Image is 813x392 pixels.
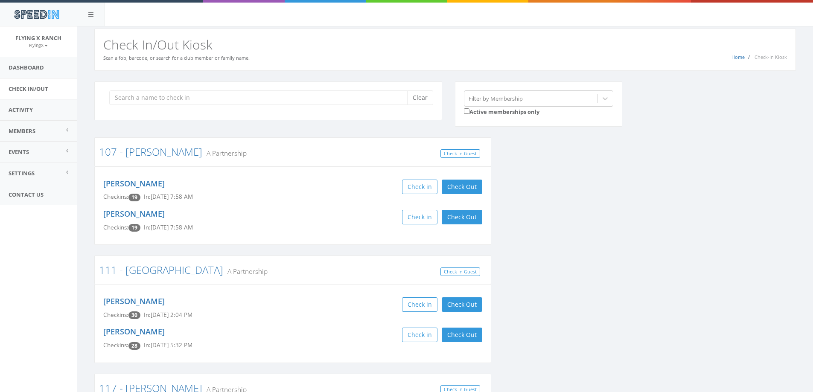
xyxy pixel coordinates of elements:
[128,224,140,232] span: Checkin count
[402,210,437,224] button: Check in
[442,180,482,194] button: Check Out
[103,311,128,319] span: Checkins:
[128,342,140,350] span: Checkin count
[407,90,433,105] button: Clear
[442,328,482,342] button: Check Out
[99,263,223,277] a: 111 - [GEOGRAPHIC_DATA]
[144,311,192,319] span: In: [DATE] 2:04 PM
[103,193,128,200] span: Checkins:
[202,148,247,158] small: A Partnership
[402,180,437,194] button: Check in
[103,55,250,61] small: Scan a fob, barcode, or search for a club member or family name.
[144,224,193,231] span: In: [DATE] 7:58 AM
[9,169,35,177] span: Settings
[15,34,61,42] span: Flying X Ranch
[464,107,539,116] label: Active memberships only
[29,41,48,49] a: FlyingX
[9,148,29,156] span: Events
[144,193,193,200] span: In: [DATE] 7:58 AM
[402,297,437,312] button: Check in
[402,328,437,342] button: Check in
[103,224,128,231] span: Checkins:
[109,90,414,105] input: Search a name to check in
[9,191,44,198] span: Contact Us
[99,145,202,159] a: 107 - [PERSON_NAME]
[440,267,480,276] a: Check In Guest
[103,326,165,337] a: [PERSON_NAME]
[103,341,128,349] span: Checkins:
[29,42,48,48] small: FlyingX
[469,94,523,102] div: Filter by Membership
[223,267,268,276] small: A Partnership
[128,194,140,201] span: Checkin count
[442,210,482,224] button: Check Out
[128,311,140,319] span: Checkin count
[731,54,745,60] a: Home
[440,149,480,158] a: Check In Guest
[755,54,787,60] span: Check-In Kiosk
[103,296,165,306] a: [PERSON_NAME]
[9,127,35,135] span: Members
[464,108,469,114] input: Active memberships only
[10,6,63,22] img: speedin_logo.png
[103,178,165,189] a: [PERSON_NAME]
[144,341,192,349] span: In: [DATE] 5:32 PM
[442,297,482,312] button: Check Out
[103,38,787,52] h2: Check In/Out Kiosk
[103,209,165,219] a: [PERSON_NAME]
